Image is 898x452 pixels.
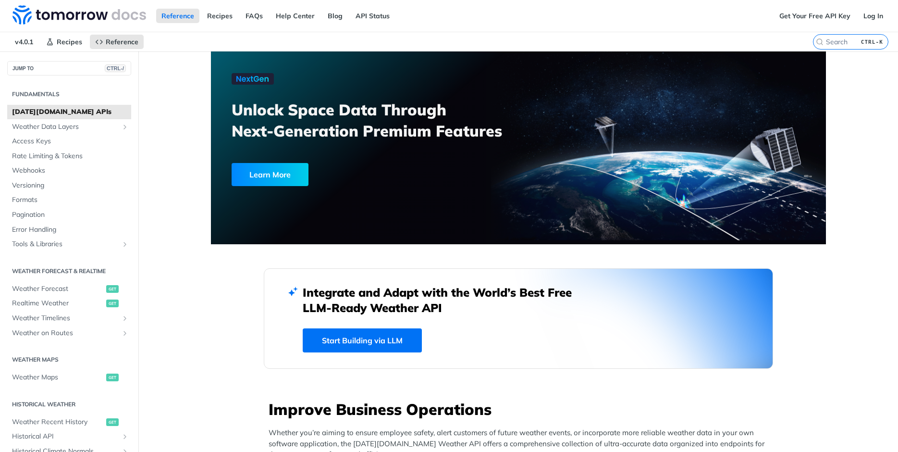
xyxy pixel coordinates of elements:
[7,178,131,193] a: Versioning
[7,61,131,75] button: JUMP TOCTRL-/
[7,370,131,385] a: Weather Mapsget
[7,149,131,163] a: Rate Limiting & Tokens
[303,328,422,352] a: Start Building via LLM
[7,163,131,178] a: Webhooks
[12,181,129,190] span: Versioning
[202,9,238,23] a: Recipes
[7,120,131,134] a: Weather Data LayersShow subpages for Weather Data Layers
[303,285,586,315] h2: Integrate and Adapt with the World’s Best Free LLM-Ready Weather API
[816,38,824,46] svg: Search
[859,37,886,47] kbd: CTRL-K
[7,326,131,340] a: Weather on RoutesShow subpages for Weather on Routes
[7,415,131,429] a: Weather Recent Historyget
[12,225,129,235] span: Error Handling
[106,374,119,381] span: get
[12,151,129,161] span: Rate Limiting & Tokens
[7,105,131,119] a: [DATE][DOMAIN_NAME] APIs
[57,38,82,46] span: Recipes
[90,35,144,49] a: Reference
[121,123,129,131] button: Show subpages for Weather Data Layers
[7,400,131,409] h2: Historical Weather
[7,223,131,237] a: Error Handling
[106,418,119,426] span: get
[12,284,104,294] span: Weather Forecast
[7,193,131,207] a: Formats
[7,90,131,99] h2: Fundamentals
[12,314,119,323] span: Weather Timelines
[12,417,104,427] span: Weather Recent History
[269,399,773,420] h3: Improve Business Operations
[156,9,199,23] a: Reference
[232,163,308,186] div: Learn More
[858,9,888,23] a: Log In
[121,314,129,322] button: Show subpages for Weather Timelines
[7,296,131,311] a: Realtime Weatherget
[271,9,320,23] a: Help Center
[12,5,146,25] img: Tomorrow.io Weather API Docs
[12,137,129,146] span: Access Keys
[121,329,129,337] button: Show subpages for Weather on Routes
[322,9,348,23] a: Blog
[105,64,126,72] span: CTRL-/
[7,311,131,326] a: Weather TimelinesShow subpages for Weather Timelines
[12,299,104,308] span: Realtime Weather
[12,107,129,117] span: [DATE][DOMAIN_NAME] APIs
[7,355,131,364] h2: Weather Maps
[350,9,395,23] a: API Status
[12,432,119,441] span: Historical API
[232,99,529,141] h3: Unlock Space Data Through Next-Generation Premium Features
[106,285,119,293] span: get
[7,429,131,444] a: Historical APIShow subpages for Historical API
[121,240,129,248] button: Show subpages for Tools & Libraries
[12,195,129,205] span: Formats
[774,9,856,23] a: Get Your Free API Key
[10,35,38,49] span: v4.0.1
[12,373,104,382] span: Weather Maps
[12,166,129,176] span: Webhooks
[7,282,131,296] a: Weather Forecastget
[240,9,268,23] a: FAQs
[12,122,119,132] span: Weather Data Layers
[7,267,131,276] h2: Weather Forecast & realtime
[106,38,138,46] span: Reference
[12,328,119,338] span: Weather on Routes
[41,35,87,49] a: Recipes
[232,73,274,85] img: NextGen
[12,210,129,220] span: Pagination
[12,239,119,249] span: Tools & Libraries
[121,433,129,440] button: Show subpages for Historical API
[232,163,469,186] a: Learn More
[7,134,131,149] a: Access Keys
[7,237,131,251] a: Tools & LibrariesShow subpages for Tools & Libraries
[7,208,131,222] a: Pagination
[106,300,119,307] span: get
